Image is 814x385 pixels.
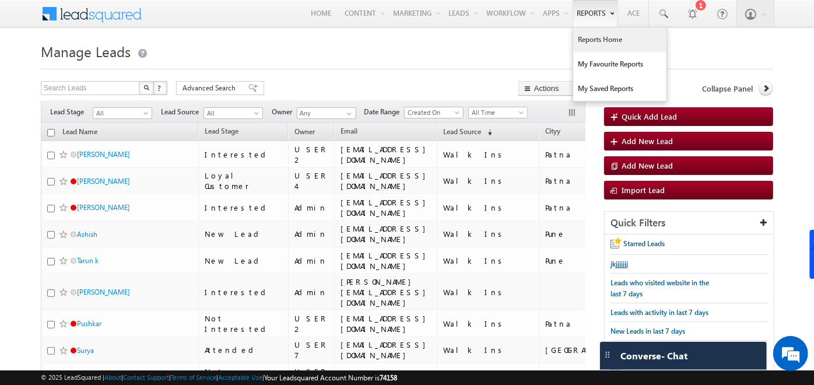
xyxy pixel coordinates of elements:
a: All [93,107,152,119]
a: Email [335,125,363,140]
span: ? [157,83,163,93]
div: [EMAIL_ADDRESS][DOMAIN_NAME] [341,223,431,244]
div: [PERSON_NAME][EMAIL_ADDRESS][DOMAIN_NAME] [341,276,431,308]
span: Manage Leads [41,42,131,61]
span: Leads who visited website in the last 7 days [610,278,709,298]
div: Chat with us now [61,61,196,76]
div: New Lead [205,256,283,266]
div: Walk Ins [443,149,534,160]
div: Patna [545,318,631,329]
a: Pushkar [77,319,101,328]
span: Created On [405,107,460,118]
div: USER 4 [294,170,329,191]
span: Starred Leads [623,239,665,248]
a: All Time [468,107,528,118]
input: Type to Search [297,107,356,119]
div: Admin [294,202,329,213]
div: Quick Filters [605,212,774,235]
div: [EMAIL_ADDRESS][DOMAIN_NAME] [341,170,431,191]
div: Loyal Customer [205,170,283,191]
span: Your Leadsquared Account Number is [264,373,397,382]
span: Quick Add Lead [622,111,677,121]
span: Converse - Chat [620,351,687,361]
a: [PERSON_NAME] [77,177,130,185]
div: [GEOGRAPHIC_DATA] [545,345,631,355]
div: Not Interested [205,313,283,334]
input: Check all records [47,129,55,136]
span: All Time [469,107,524,118]
a: Ashish [77,230,97,239]
textarea: Type your message and hit 'Enter' [15,108,213,290]
div: Walk Ins [443,345,534,355]
div: Pune [545,256,631,266]
span: Leads with activity in last 7 days [610,308,708,317]
a: Tarun k [77,256,99,265]
span: 74158 [380,373,397,382]
a: My Favourite Reports [573,52,666,76]
span: Lead Stage [205,127,238,135]
span: Owner [272,107,297,117]
div: USER 2 [294,144,329,165]
div: Walk Ins [443,318,534,329]
div: Minimize live chat window [191,6,219,34]
a: [PERSON_NAME] [77,203,130,212]
a: Lead Name [57,125,103,141]
a: Terms of Service [171,373,216,381]
a: [PERSON_NAME] [77,288,130,296]
div: Patna [545,176,631,186]
a: [PERSON_NAME] [77,150,130,159]
div: Interested [205,287,283,297]
a: Created On [404,107,464,118]
div: [EMAIL_ADDRESS][DOMAIN_NAME] [341,250,431,271]
a: Cityy [539,125,566,140]
img: Search [143,85,149,90]
div: Interested [205,149,283,160]
a: About [104,373,121,381]
span: Import Lead [622,185,665,195]
div: [EMAIL_ADDRESS][DOMAIN_NAME] [341,197,431,218]
a: Show All Items [341,108,355,120]
div: [EMAIL_ADDRESS][DOMAIN_NAME] [341,313,431,334]
a: Lead Stage [199,125,244,140]
div: Patna [545,202,631,213]
span: Email [341,127,357,135]
div: Walk Ins [443,202,534,213]
div: Walk Ins [443,256,534,266]
a: All [203,107,263,119]
img: d_60004797649_company_0_60004797649 [20,61,49,76]
span: Add New Lead [622,136,673,146]
button: Actions [518,81,585,96]
span: Lead Source [161,107,203,117]
span: All [204,108,259,118]
div: New Lead [205,229,283,239]
div: Walk Ins [443,229,534,239]
img: carter-drag [603,350,612,359]
span: (sorted descending) [483,128,492,137]
span: Lead Stage [50,107,93,117]
div: [EMAIL_ADDRESS][DOMAIN_NAME] [341,144,431,165]
span: Advanced Search [183,83,239,93]
span: jkjjjjjjj [610,260,628,268]
div: USER 7 [294,339,329,360]
div: [EMAIL_ADDRESS][DOMAIN_NAME] [341,339,431,360]
span: New Leads in last 7 days [610,327,685,335]
div: Admin [294,256,329,266]
div: Attended [205,345,283,355]
span: © 2025 LeadSquared | | | | | [41,372,397,383]
a: My Saved Reports [573,76,666,101]
a: Surya [77,346,94,355]
div: Walk Ins [443,176,534,186]
a: Reports Home [573,27,666,52]
div: Interested [205,202,283,213]
span: Lead Source [443,127,481,136]
span: Cityy [545,127,560,135]
a: Lead Source (sorted descending) [437,125,498,140]
span: All [93,108,149,118]
em: Start Chat [159,300,212,316]
span: Add New Lead [622,160,673,170]
div: Admin [294,287,329,297]
span: Owner [294,127,315,136]
a: Contact Support [123,373,169,381]
span: Date Range [364,107,404,117]
div: Pune [545,229,631,239]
